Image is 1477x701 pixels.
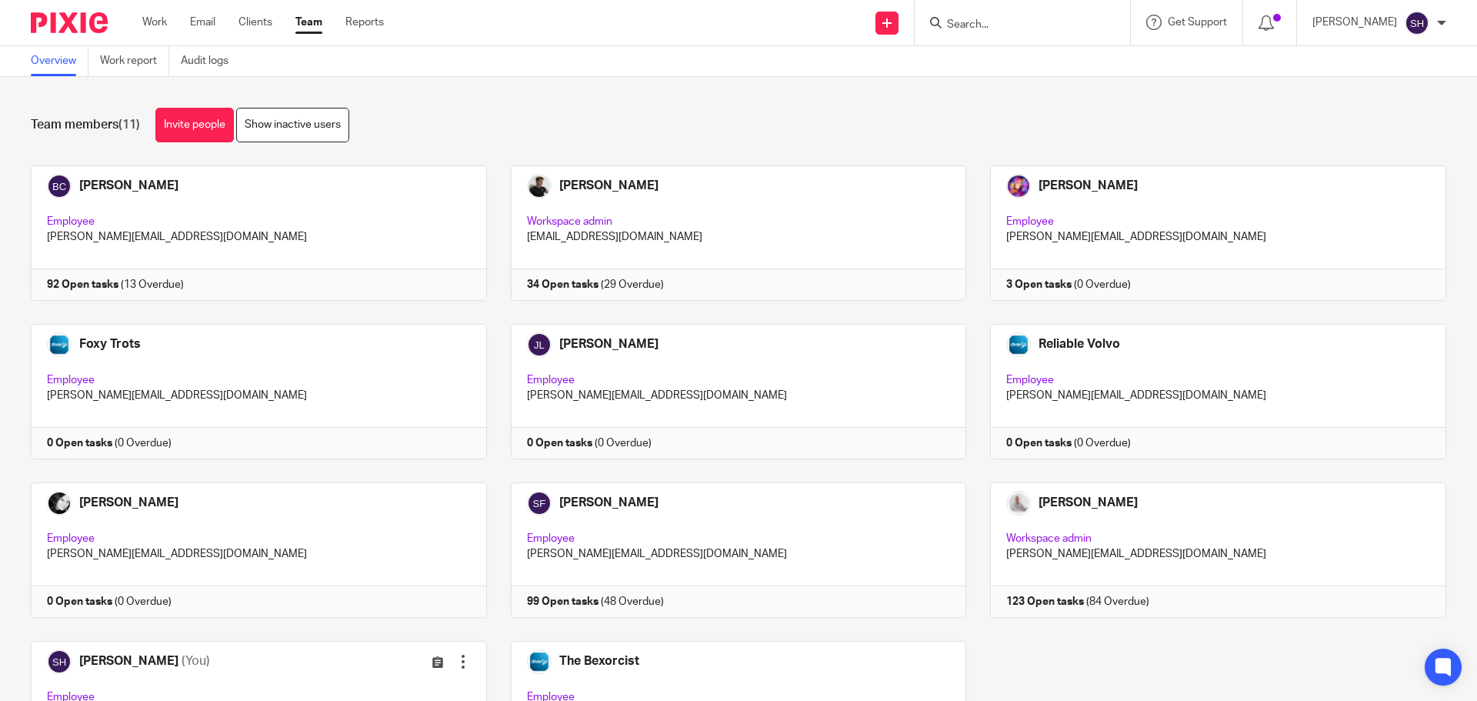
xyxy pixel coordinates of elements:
[1168,17,1227,28] span: Get Support
[31,117,140,133] h1: Team members
[155,108,234,142] a: Invite people
[190,15,215,30] a: Email
[181,46,240,76] a: Audit logs
[345,15,384,30] a: Reports
[238,15,272,30] a: Clients
[945,18,1084,32] input: Search
[31,46,88,76] a: Overview
[31,12,108,33] img: Pixie
[142,15,167,30] a: Work
[1405,11,1429,35] img: svg%3E
[100,46,169,76] a: Work report
[1312,15,1397,30] p: [PERSON_NAME]
[295,15,322,30] a: Team
[236,108,349,142] a: Show inactive users
[118,119,140,131] span: (11)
